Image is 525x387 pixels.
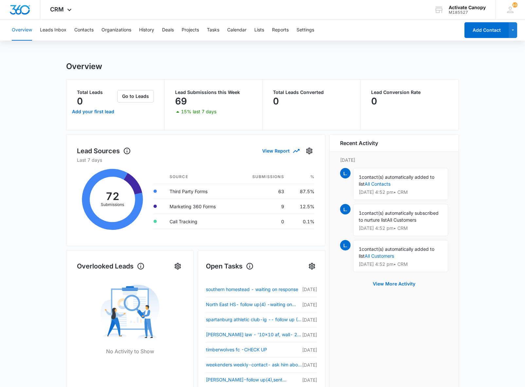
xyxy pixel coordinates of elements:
a: [PERSON_NAME] law - '10x10 af, wall- 2 month CHECK UP-ask her about [PERSON_NAME] referall (neeed... [206,331,302,339]
div: notifications count [512,2,517,8]
span: contact(s) automatically subscribed to nurture list [359,210,439,223]
button: View Report [262,145,299,157]
button: Leads Inbox [40,20,66,41]
button: Reports [272,20,289,41]
button: Settings [172,261,183,271]
button: Contacts [74,20,94,41]
p: [DATE] [302,286,317,293]
h1: Lead Sources [77,146,131,156]
p: [DATE] [302,346,317,353]
button: Settings [307,261,317,271]
p: No Activity to Show [106,347,154,355]
th: Source [164,170,236,184]
td: 87.5% [289,184,315,199]
button: Add Contact [464,22,509,38]
th: % [289,170,315,184]
p: [DATE] 4:52 pm • CRM [359,190,443,194]
p: [DATE] [302,316,317,323]
button: Overview [12,20,32,41]
p: Lead Conversion Rate [371,90,448,95]
p: 69 [175,96,187,106]
span: 103 [512,2,517,8]
p: 0 [273,96,279,106]
p: [DATE] [302,331,317,338]
button: Lists [254,20,264,41]
a: [PERSON_NAME]-follow up(4),sent package,waiting on payment [206,376,302,384]
p: Total Leads [77,90,116,95]
a: weekenders weekly-contact- ask him about his event in spring [206,361,302,369]
a: Add your first lead [70,104,116,120]
button: Calendar [227,20,246,41]
p: Last 7 days [77,157,315,163]
button: Organizations [101,20,131,41]
p: [DATE] 4:52 pm • CRM [359,226,443,230]
span: L. [340,240,351,250]
span: 1 [359,246,362,252]
p: [DATE] [302,361,317,368]
p: 0 [77,96,83,106]
p: [DATE] [302,377,317,383]
td: 12.5% [289,199,315,214]
td: 9 [236,199,289,214]
div: account name [449,5,486,10]
span: All Customers [387,217,416,223]
button: Deals [162,20,174,41]
h1: Overlooked Leads [77,261,145,271]
button: Tasks [207,20,219,41]
button: Go to Leads [117,90,154,102]
td: Call Tracking [164,214,236,229]
p: 15% last 7 days [181,109,216,114]
td: Marketing 360 Forms [164,199,236,214]
td: 0.1% [289,214,315,229]
span: contact(s) automatically added to list [359,174,434,187]
span: contact(s) automatically added to list [359,246,434,259]
p: [DATE] 4:52 pm • CRM [359,262,443,267]
td: 0 [236,214,289,229]
p: Total Leads Converted [273,90,350,95]
button: View More Activity [366,276,422,292]
button: Settings [297,20,314,41]
p: 0 [371,96,377,106]
h1: Open Tasks [206,261,254,271]
p: Lead Submissions this Week [175,90,252,95]
button: Settings [304,146,315,156]
a: southern homestead - waiting on response [206,286,302,293]
span: 1 [359,174,362,180]
td: Third Party Forms [164,184,236,199]
span: L. [340,168,351,178]
th: Submissions [236,170,289,184]
h1: Overview [66,62,102,71]
p: [DATE] [302,301,317,308]
a: North East HS- follow up(4) -waiting on response [206,301,302,308]
p: [DATE] [340,157,448,163]
span: CRM [50,6,64,13]
a: Go to Leads [117,93,154,99]
a: timberwolves fc -CHECK UP [206,346,302,354]
a: spartanburg athletic club-ig -- follow up (3) to see when best time is to chat [206,316,302,323]
a: All Customers [365,253,394,259]
div: account id [449,10,486,15]
td: 63 [236,184,289,199]
span: L. [340,204,351,214]
a: All Contacts [365,181,390,187]
span: 1 [359,210,362,216]
button: Projects [182,20,199,41]
button: History [139,20,154,41]
h6: Recent Activity [340,139,378,147]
